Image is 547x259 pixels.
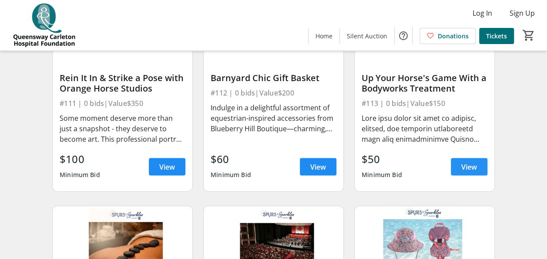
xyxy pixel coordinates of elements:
div: Up Your Horse's Game With a Bodyworks Treatment [362,73,487,94]
span: View [159,162,175,172]
div: $100 [60,151,100,167]
a: View [451,158,487,176]
div: Indulge in a delightful assortment of equestrian-inspired accessories from Blueberry Hill Boutiqu... [211,102,336,134]
button: Sign Up [503,6,542,20]
span: Silent Auction [347,31,387,41]
div: #112 | 0 bids | Value $200 [211,87,336,99]
span: Tickets [486,31,507,41]
span: Donations [438,31,469,41]
div: Minimum Bid [60,167,100,183]
div: #113 | 0 bids | Value $150 [362,97,487,109]
button: Log In [466,6,499,20]
div: Minimum Bid [362,167,402,183]
div: Some moment deserve more than just a snapshot - they deserve to become art. This professional por... [60,113,185,144]
span: Home [315,31,332,41]
a: View [300,158,336,176]
span: View [461,162,477,172]
div: Barnyard Chic Gift Basket [211,73,336,83]
a: Tickets [479,28,514,44]
div: #111 | 0 bids | Value $350 [60,97,185,109]
div: $50 [362,151,402,167]
div: Rein It In & Strike a Pose with Orange Horse Studios [60,73,185,94]
span: View [310,162,326,172]
a: Silent Auction [340,28,394,44]
a: View [149,158,185,176]
button: Cart [521,27,537,43]
button: Help [395,27,412,44]
div: $60 [211,151,251,167]
span: Log In [473,8,492,18]
a: Home [309,28,339,44]
div: Lore ipsu dolor sit amet co adipisc, elitsed, doe temporin utlaboreetd magn aliq enimadminimve Qu... [362,113,487,144]
img: QCH Foundation's Logo [5,3,83,47]
span: Sign Up [510,8,535,18]
a: Donations [419,28,476,44]
div: Minimum Bid [211,167,251,183]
